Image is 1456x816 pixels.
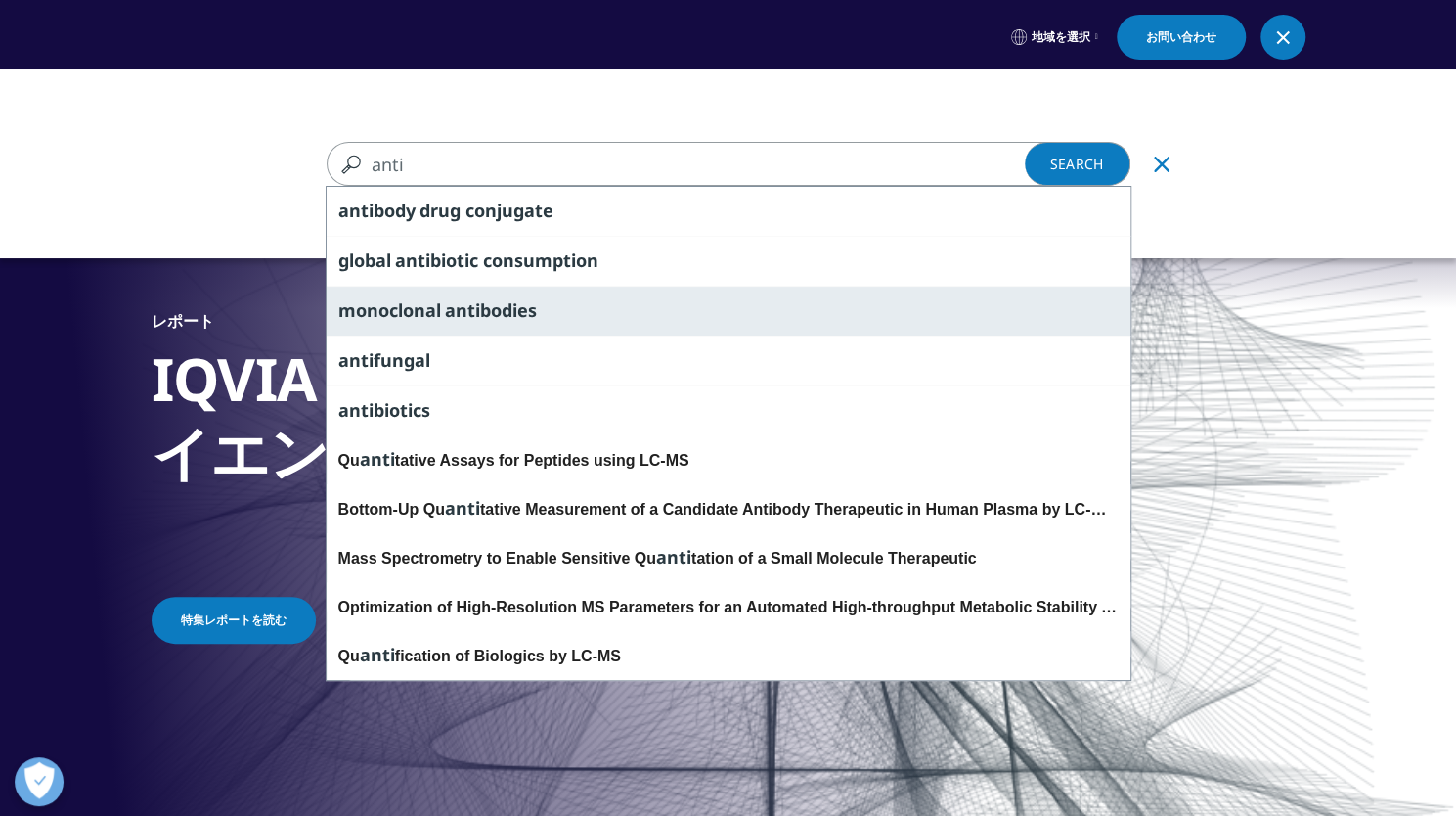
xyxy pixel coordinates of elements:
[327,582,1130,631] div: Optimization of High-Resolution MS Parameters for an Automated High-throughput Metabolic Stabilit...
[656,545,691,568] span: anti
[327,533,1130,582] div: Mass Spectrometry to Enable Sensitive Qu tation of a Small Molecule Therapeutic
[445,496,480,520] span: anti
[374,348,430,372] span: fungal
[1117,15,1246,60] a: お問い合わせ
[430,249,478,272] span: biotic
[338,249,391,272] span: global
[464,199,552,222] span: conjugate
[1154,157,1169,172] svg: クリア
[419,199,461,222] span: drug
[1032,28,1090,45] font: 地域を選択
[338,298,441,322] span: monoclonal
[327,385,1130,435] div: antibiotics
[327,187,1130,236] div: antibody drug conjugate
[482,249,597,272] span: consumption
[374,398,430,422] span: biotics
[395,249,430,272] span: anti
[327,236,1130,286] div: global antibiotic consumption
[326,186,1131,681] div: 検索候補
[338,199,374,222] span: anti
[338,398,374,422] span: anti
[360,643,395,666] span: anti
[327,435,1130,484] div: Qu tative Assays for Peptides using LC-MS
[360,447,395,471] span: anti
[338,348,374,372] span: anti
[327,286,1130,336] div: monoclonal antibodies
[1025,142,1130,186] a: 検索
[374,199,416,222] span: body
[15,757,64,806] button: 優先設定センターを開く
[316,68,1305,186] nav: 主要な
[445,298,480,322] span: anti
[327,142,1074,186] input: 検索
[327,336,1130,385] div: antifungal
[480,298,537,322] span: bodies
[327,484,1130,533] div: Bottom-Up Qu tative Measurement of a Candidate Antibody Therapeutic in Human Plasma by LC-MS/MS u...
[327,435,1130,680] div: Quantitative Assays for Peptides using LC-MSBottom-Up Quantitative Measurement of a Candidate Ant...
[1146,28,1216,45] font: お問い合わせ
[327,631,1130,680] div: Qu fication of Biologics by LC-MS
